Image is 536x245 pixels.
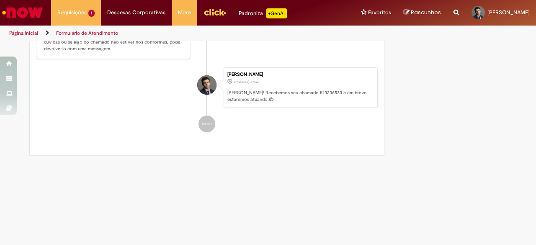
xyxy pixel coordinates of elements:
img: click_logo_yellow_360x200.png [204,6,226,18]
span: 2 mês(es) atrás [234,80,259,85]
a: Formulário de Atendimento [56,30,118,36]
div: Filipe Malvar Freitas Henriques [197,75,216,95]
span: More [178,8,191,17]
div: [PERSON_NAME] [227,72,373,77]
a: Rascunhos [404,9,441,17]
p: +GenAi [266,8,287,18]
span: Requisições [57,8,87,17]
li: Filipe Malvar Freitas Henriques [36,67,378,108]
div: Padroniza [239,8,287,18]
ul: Trilhas de página [6,26,351,41]
a: Página inicial [9,30,38,36]
time: 02/07/2025 16:29:59 [234,80,259,85]
span: Despesas Corporativas [107,8,165,17]
p: [PERSON_NAME]! Recebemos seu chamado R13236533 e em breve estaremos atuando. [227,90,373,103]
span: Favoritos [368,8,391,17]
span: 1 [88,10,95,17]
span: Rascunhos [411,8,441,16]
img: ServiceNow [1,4,44,21]
span: [PERSON_NAME] [487,9,530,16]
